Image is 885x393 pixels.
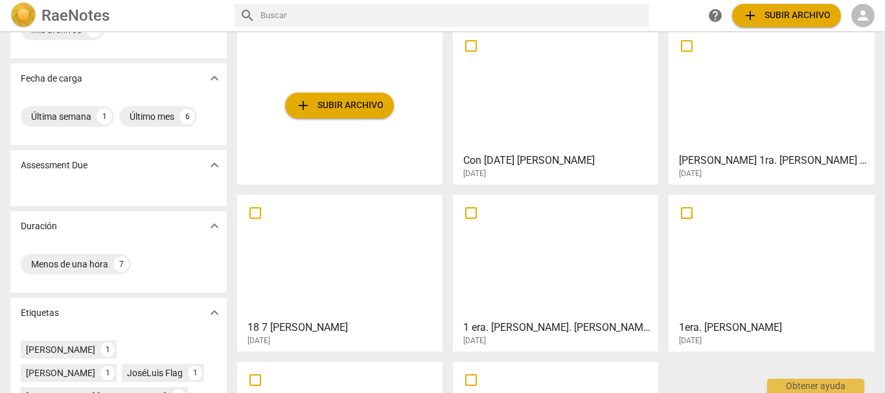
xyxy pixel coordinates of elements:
[127,366,183,379] div: JoséLuis Flag
[463,168,486,179] span: [DATE]
[463,335,486,346] span: [DATE]
[679,168,702,179] span: [DATE]
[21,306,59,320] p: Etiquetas
[207,157,222,173] span: expand_more
[295,98,311,113] span: add
[205,216,224,236] button: Mostrar más
[240,8,255,23] span: search
[21,159,87,172] p: Assessment Due
[679,153,871,168] h3: Milagros 1ra. julio 25
[205,155,224,175] button: Mostrar más
[10,3,36,28] img: Logo
[742,8,831,23] span: Subir archivo
[205,69,224,88] button: Mostrar más
[242,199,438,346] a: 18 7 [PERSON_NAME][DATE]
[100,366,115,380] div: 1
[207,71,222,86] span: expand_more
[207,218,222,234] span: expand_more
[21,72,82,85] p: Fecha de carga
[179,109,195,124] div: 6
[21,219,57,233] p: Duración
[457,199,654,346] a: 1 era. [PERSON_NAME]. [PERSON_NAME] [PERSON_NAME][DATE]
[113,256,129,272] div: 7
[295,98,384,113] span: Subir archivo
[260,5,645,26] input: Buscar
[707,8,723,23] span: help
[285,93,394,118] button: Subir
[26,343,95,356] div: [PERSON_NAME]
[732,4,841,27] button: Subir
[247,320,439,335] h3: 18 7 Sofi Pinasco
[130,110,174,123] div: Último mes
[188,366,202,380] div: 1
[41,6,109,25] h2: RaeNotes
[463,153,655,168] h3: Con 1 Jul IVA Carabetta
[457,32,654,179] a: Con [DATE] [PERSON_NAME][DATE]
[679,320,871,335] h3: 1era. Julio Viviana
[463,320,655,335] h3: 1 era. Julio. Maria Mercedes Colia
[855,8,871,23] span: person
[679,335,702,346] span: [DATE]
[10,3,224,28] a: LogoRaeNotes
[31,258,108,271] div: Menos de una hora
[97,109,112,124] div: 1
[673,199,869,346] a: 1era. [PERSON_NAME][DATE]
[31,110,91,123] div: Última semana
[207,305,222,320] span: expand_more
[673,32,869,179] a: [PERSON_NAME] 1ra. [PERSON_NAME] 25[DATE]
[704,4,727,27] a: Obtener ayuda
[767,379,864,393] div: Obtener ayuda
[100,342,115,357] div: 1
[26,366,95,379] div: [PERSON_NAME]
[205,303,224,322] button: Mostrar más
[742,8,758,23] span: add
[247,335,270,346] span: [DATE]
